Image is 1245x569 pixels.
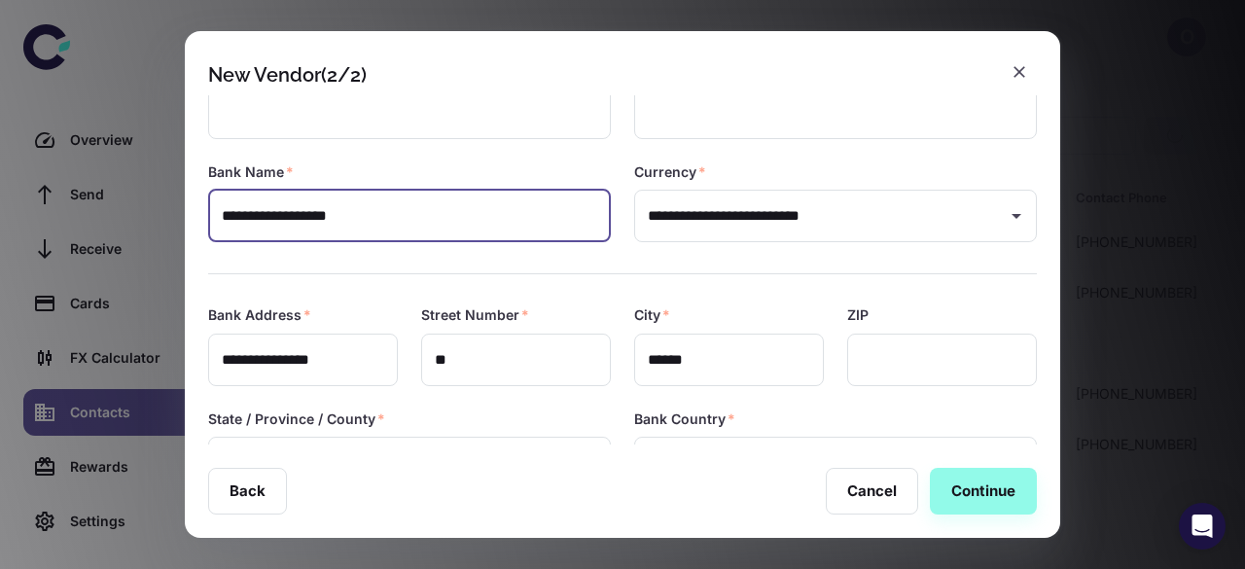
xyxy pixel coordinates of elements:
[826,468,918,515] button: Cancel
[1179,503,1226,550] div: Open Intercom Messenger
[930,468,1037,515] button: Continue
[208,162,294,182] label: Bank Name
[847,305,869,325] label: ZIP
[634,305,670,325] label: City
[634,409,735,429] label: Bank Country
[208,409,385,429] label: State / Province / County
[208,63,367,87] div: New Vendor (2/2)
[421,305,529,325] label: Street Number
[208,305,311,325] label: Bank Address
[208,468,287,515] button: Back
[1003,202,1030,230] button: Open
[634,162,706,182] label: Currency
